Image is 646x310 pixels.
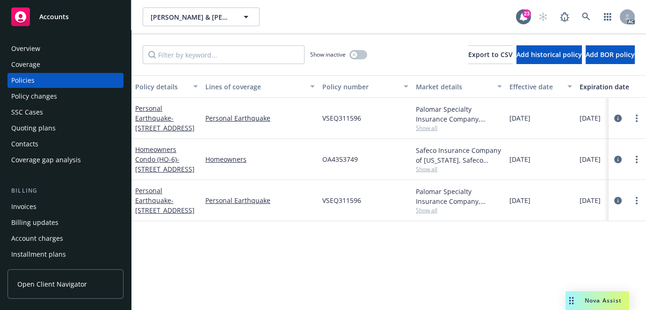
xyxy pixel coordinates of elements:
span: Add BOR policy [586,50,635,59]
div: SSC Cases [11,105,43,120]
span: Show inactive [310,50,346,58]
button: Add historical policy [516,45,582,64]
a: Policy changes [7,89,123,104]
div: Policy number [322,82,398,92]
a: Billing updates [7,215,123,230]
span: [DATE] [509,113,530,123]
button: Market details [412,75,506,98]
button: Policy details [131,75,202,98]
a: Overview [7,41,123,56]
span: [DATE] [509,154,530,164]
a: Report a Bug [555,7,574,26]
div: Palomar Specialty Insurance Company, [GEOGRAPHIC_DATA] [416,187,502,206]
a: Contacts [7,137,123,151]
div: Policies [11,73,35,88]
div: Invoices [11,199,36,214]
div: Palomar Specialty Insurance Company, [GEOGRAPHIC_DATA] [416,104,502,124]
div: Overview [11,41,40,56]
span: OA4353749 [322,154,358,164]
div: Contacts [11,137,38,151]
a: Coverage gap analysis [7,152,123,167]
span: Show all [416,124,502,132]
div: Coverage gap analysis [11,152,81,167]
div: Coverage [11,57,40,72]
span: VSEQ311596 [322,195,361,205]
a: Start snowing [534,7,552,26]
a: circleInformation [612,195,624,206]
a: Switch app [598,7,617,26]
div: Effective date [509,82,562,92]
a: Search [577,7,595,26]
a: Policies [7,73,123,88]
a: circleInformation [612,154,624,165]
div: 23 [523,9,531,18]
span: Nova Assist [585,296,622,304]
button: Export to CSV [468,45,513,64]
span: [DATE] [580,154,601,164]
button: Nova Assist [566,291,629,310]
a: Personal Earthquake [205,195,315,205]
a: Personal Earthquake [205,113,315,123]
div: Market details [416,82,492,92]
a: Accounts [7,4,123,30]
span: [DATE] [580,195,601,205]
a: Homeowners Condo (HO-6) [135,145,195,173]
button: Add BOR policy [586,45,635,64]
div: Quoting plans [11,121,56,136]
span: [DATE] [509,195,530,205]
span: VSEQ311596 [322,113,361,123]
span: Show all [416,165,502,173]
span: Add historical policy [516,50,582,59]
span: Open Client Navigator [17,279,87,289]
span: Export to CSV [468,50,513,59]
a: Coverage [7,57,123,72]
span: [DATE] [580,113,601,123]
div: Policy changes [11,89,57,104]
a: Quoting plans [7,121,123,136]
button: Effective date [506,75,576,98]
a: Personal Earthquake [135,186,195,215]
div: Billing updates [11,215,58,230]
button: Policy number [319,75,412,98]
span: Accounts [39,13,69,21]
input: Filter by keyword... [143,45,305,64]
a: SSC Cases [7,105,123,120]
button: [PERSON_NAME] & [PERSON_NAME] [143,7,260,26]
div: Billing [7,186,123,195]
a: more [631,113,642,124]
div: Expiration date [580,82,641,92]
div: Account charges [11,231,63,246]
span: Show all [416,206,502,214]
a: Invoices [7,199,123,214]
button: Lines of coverage [202,75,319,98]
div: Safeco Insurance Company of [US_STATE], Safeco Insurance [416,145,502,165]
a: circleInformation [612,113,624,124]
div: Installment plans [11,247,66,262]
div: Policy details [135,82,188,92]
a: more [631,154,642,165]
span: [PERSON_NAME] & [PERSON_NAME] [151,12,232,22]
div: Drag to move [566,291,577,310]
a: more [631,195,642,206]
a: Personal Earthquake [135,104,195,132]
a: Installment plans [7,247,123,262]
a: Account charges [7,231,123,246]
a: Homeowners [205,154,315,164]
div: Lines of coverage [205,82,305,92]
